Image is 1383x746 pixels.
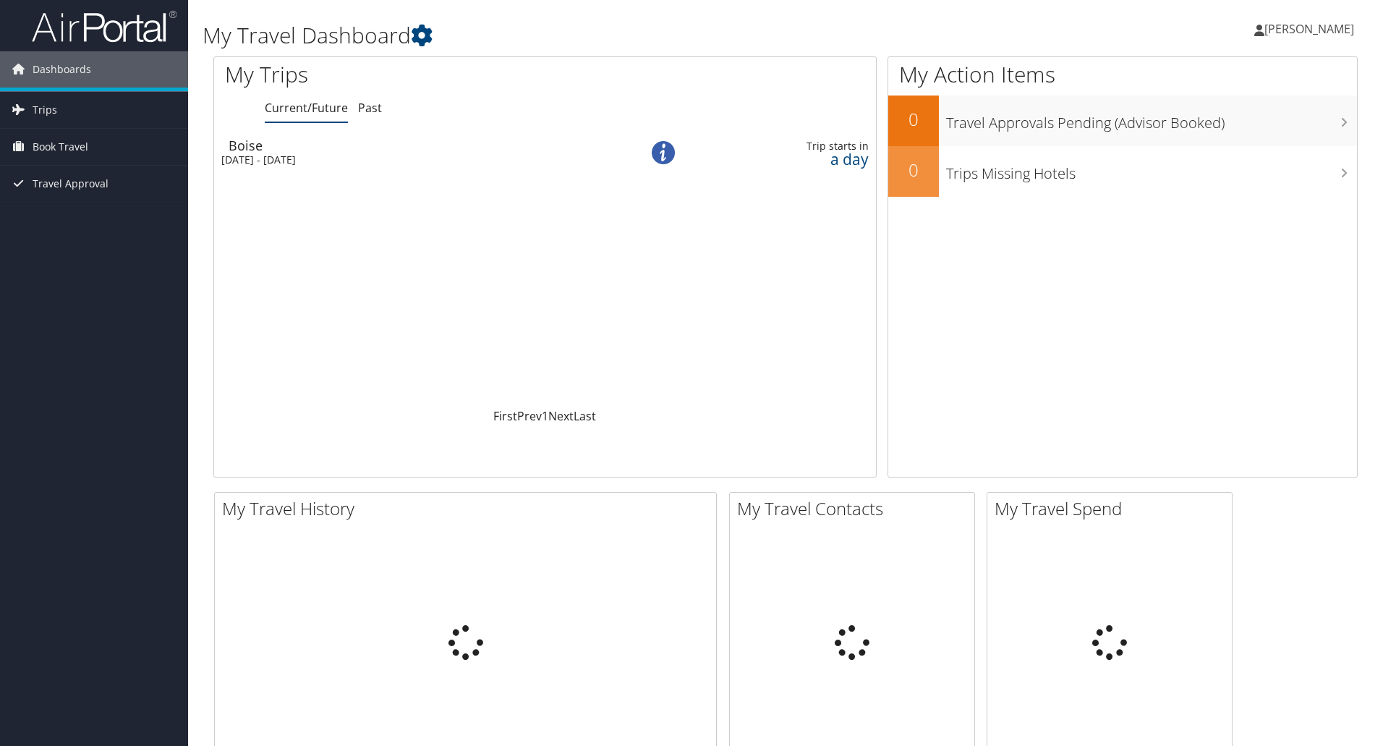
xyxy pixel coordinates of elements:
div: a day [720,153,868,166]
a: Next [548,408,574,424]
a: 0Travel Approvals Pending (Advisor Booked) [888,96,1357,146]
a: Prev [517,408,542,424]
h2: 0 [888,158,939,182]
img: airportal-logo.png [32,9,176,43]
h2: My Travel Contacts [737,496,974,521]
img: alert-flat-solid-info.png [652,141,675,164]
span: Trips [33,92,57,128]
h2: 0 [888,107,939,132]
a: Past [358,100,382,116]
a: 1 [542,408,548,424]
span: Travel Approval [33,166,108,202]
h3: Travel Approvals Pending (Advisor Booked) [946,106,1357,133]
h2: My Travel Spend [995,496,1232,521]
h2: My Travel History [222,496,716,521]
a: Current/Future [265,100,348,116]
h1: My Travel Dashboard [203,20,980,51]
h1: My Trips [225,59,590,90]
h3: Trips Missing Hotels [946,156,1357,184]
a: 0Trips Missing Hotels [888,146,1357,197]
div: Trip starts in [720,140,868,153]
span: Dashboards [33,51,91,88]
div: Boise [229,139,607,152]
a: [PERSON_NAME] [1254,7,1369,51]
h1: My Action Items [888,59,1357,90]
span: Book Travel [33,129,88,165]
a: Last [574,408,596,424]
div: [DATE] - [DATE] [221,153,600,166]
a: First [493,408,517,424]
span: [PERSON_NAME] [1264,21,1354,37]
